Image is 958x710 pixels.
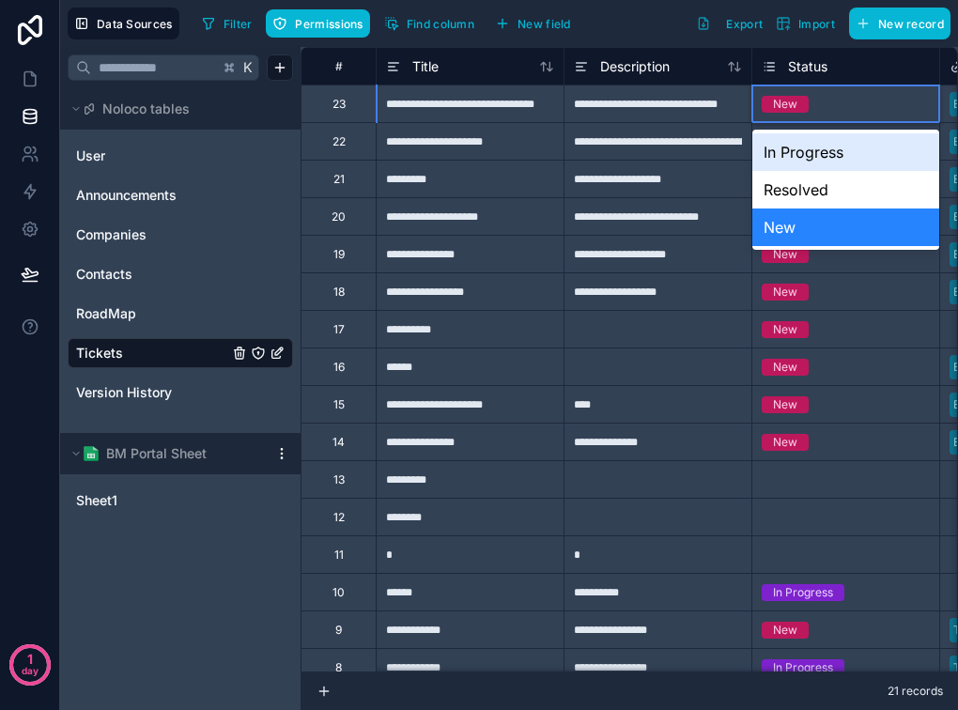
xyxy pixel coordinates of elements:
span: User [76,147,105,165]
a: User [76,147,228,165]
span: Filter [224,17,253,31]
span: RoadMap [76,304,136,323]
div: New [773,396,797,413]
div: New [773,359,797,376]
div: 12 [333,510,345,525]
p: 1 [27,650,33,669]
div: In Progress [752,133,939,171]
span: Description [600,57,670,76]
div: New [773,321,797,338]
div: 16 [333,360,345,375]
p: day [22,657,39,684]
span: Export [726,17,763,31]
img: Google Sheets logo [84,446,99,461]
div: 21 [333,172,345,187]
span: Title [412,57,439,76]
div: 14 [332,435,345,450]
button: New field [488,9,578,38]
span: Contacts [76,265,132,284]
span: Import [798,17,835,31]
button: Permissions [266,9,369,38]
div: Contacts [68,259,293,289]
div: 19 [333,247,345,262]
span: Sheet1 [76,491,117,510]
a: Sheet1 [76,491,247,510]
div: Tickets [68,338,293,368]
div: New [773,246,797,263]
button: Google Sheets logoBM Portal Sheet [68,440,267,467]
span: New field [518,17,571,31]
div: 23 [332,97,346,112]
span: BM Portal Sheet [106,444,207,463]
div: # [316,59,362,73]
button: Find column [378,9,481,38]
a: Tickets [76,344,228,363]
div: 8 [335,660,342,675]
div: RoadMap [68,299,293,329]
a: Announcements [76,186,228,205]
div: New [752,208,939,246]
span: Version History [76,383,172,402]
div: New [773,434,797,451]
a: Permissions [266,9,377,38]
div: 11 [334,548,344,563]
span: Announcements [76,186,177,205]
div: In Progress [773,584,833,601]
div: New [773,622,797,639]
button: Filter [194,9,259,38]
span: Status [788,57,827,76]
a: New record [842,8,950,39]
div: 13 [333,472,345,487]
div: Companies [68,220,293,250]
div: 10 [332,585,345,600]
span: Companies [76,225,147,244]
div: 20 [332,209,346,224]
div: 15 [333,397,345,412]
div: Resolved [752,171,939,208]
div: 18 [333,285,345,300]
span: Data Sources [97,17,173,31]
span: Noloco tables [102,100,190,118]
span: Tickets [76,344,123,363]
div: Sheet1 [68,486,293,516]
span: Find column [407,17,474,31]
button: Noloco tables [68,96,282,122]
div: Version History [68,378,293,408]
div: New [773,284,797,301]
div: 17 [333,322,345,337]
a: Contacts [76,265,228,284]
button: Import [769,8,842,39]
div: 9 [335,623,342,638]
span: Permissions [295,17,363,31]
button: New record [849,8,950,39]
div: 22 [332,134,346,149]
div: In Progress [773,659,833,676]
a: Companies [76,225,228,244]
div: Announcements [68,180,293,210]
span: 21 records [888,684,943,699]
button: Export [689,8,769,39]
a: RoadMap [76,304,228,323]
button: Data Sources [68,8,179,39]
div: New [773,96,797,113]
span: K [241,61,255,74]
span: New record [878,17,944,31]
a: Version History [76,383,228,402]
div: User [68,141,293,171]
